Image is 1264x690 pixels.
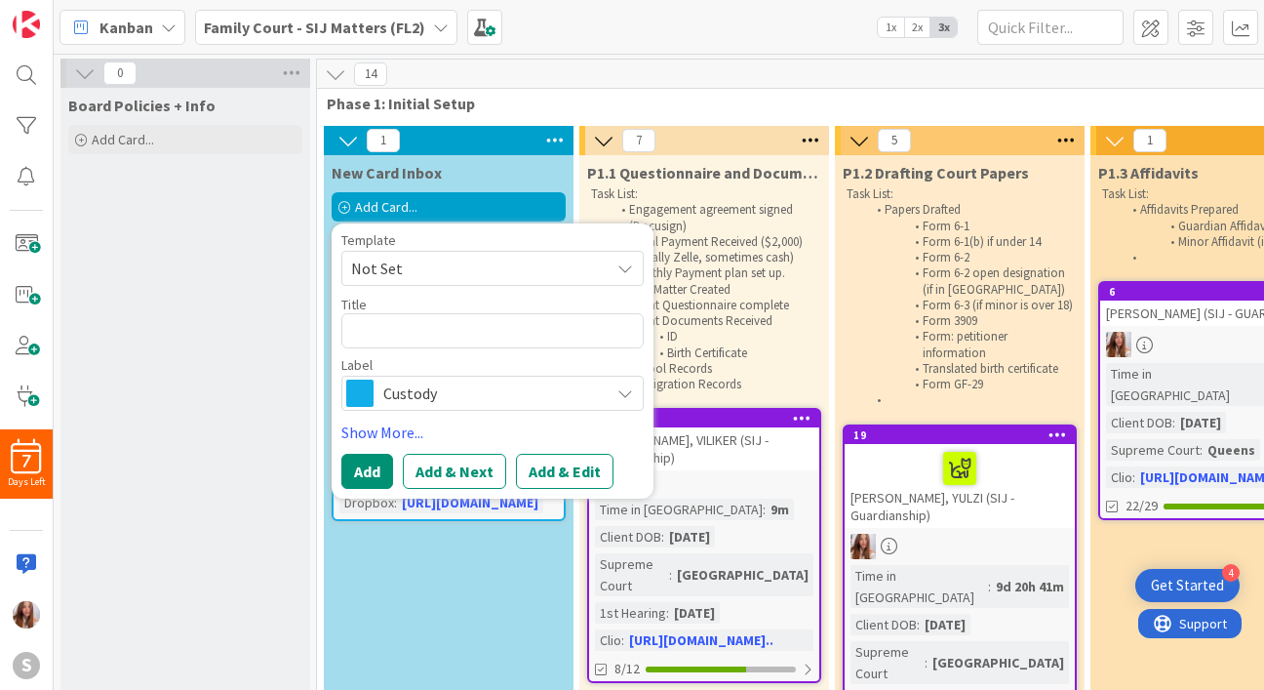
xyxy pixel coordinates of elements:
label: Title [341,296,367,313]
span: Label [341,358,373,372]
b: Family Court - SIJ Matters (FL2) [204,18,425,37]
li: Monthly Payment plan set up. [611,265,818,281]
span: 1 [367,129,400,152]
span: : [621,629,624,651]
p: Task List: [847,186,1073,202]
span: : [661,526,664,548]
div: S [13,652,40,679]
div: [PERSON_NAME], YULZI (SIJ - Guardianship) [845,444,1075,528]
span: 22/29 [1126,496,1158,516]
div: Queens [1203,439,1260,461]
p: Task List: [591,186,817,202]
span: : [1132,467,1135,488]
li: Form 6-2 [866,250,1074,265]
span: P1.1 Questionnaire and Documents [587,163,821,183]
span: 14 [354,62,387,86]
div: Clio [1106,467,1132,488]
span: 1x [878,18,904,37]
span: Support [41,3,89,26]
span: 7 [622,129,655,152]
li: Client Documents Received [611,313,818,329]
button: Add & Edit [516,454,613,489]
div: 9m [766,499,794,520]
li: Birth Certificate [611,345,818,361]
li: Immigration Records [611,377,818,392]
span: 2x [904,18,930,37]
div: 28 [598,412,819,426]
div: [DATE] [664,526,715,548]
button: Add & Next [403,454,506,489]
div: [DATE] [669,602,720,624]
div: AR [845,534,1075,559]
input: Quick Filter... [977,10,1124,45]
div: 4 [1222,564,1240,582]
li: Form 3909 [866,313,1074,329]
div: Time in [GEOGRAPHIC_DATA] [595,499,763,520]
span: Add Card... [355,198,417,216]
div: Time in [GEOGRAPHIC_DATA] [850,565,988,608]
span: 8/12 [614,659,640,679]
div: 19 [853,428,1075,442]
a: Show More... [341,421,644,444]
li: Initial Payment Received ($2,000) (usually Zelle, sometimes cash) [611,234,818,266]
a: 28[PERSON_NAME], VILIKER (SIJ - Guardianship)Time in [GEOGRAPHIC_DATA]:9mClient DOB:[DATE]Supreme... [587,408,821,683]
img: AR [13,601,40,629]
span: Add Card... [92,131,154,148]
div: Clio [595,629,621,651]
li: Form 6-1 [866,219,1074,234]
span: : [1200,439,1203,461]
span: : [925,652,928,673]
span: 5 [878,129,911,152]
div: [GEOGRAPHIC_DATA] [672,564,813,586]
span: : [763,499,766,520]
div: Client DOB [850,614,917,635]
span: Not Set [351,256,595,281]
span: 3x [930,18,957,37]
span: : [394,492,397,513]
li: Translated birth certificate [866,361,1074,377]
div: Client DOB [1106,412,1172,433]
div: Dropbox [339,492,394,513]
li: Form 6-3 (if minor is over 18) [866,298,1074,313]
li: Form 6-2 open designation (if in [GEOGRAPHIC_DATA]) [866,265,1074,298]
div: Get Started [1151,576,1224,595]
li: Form: petitioner information [866,329,1074,361]
a: [URL][DOMAIN_NAME] [402,494,538,511]
span: Kanban [99,16,153,39]
div: 19[PERSON_NAME], YULZI (SIJ - Guardianship) [845,426,1075,528]
div: [DATE] [1175,412,1226,433]
li: Form GF-29 [866,377,1074,392]
div: 28[PERSON_NAME], VILIKER (SIJ - Guardianship) [589,410,819,470]
span: : [1172,412,1175,433]
li: Engagement agreement signed (Docusign) [611,202,818,234]
div: 9d 20h 41m [991,576,1069,597]
img: AR [850,534,876,559]
span: New Card Inbox [332,163,442,183]
div: Supreme Court [595,553,669,596]
div: [PERSON_NAME], VILIKER (SIJ - Guardianship) [589,427,819,470]
button: Add [341,454,393,489]
div: [DATE] [920,614,970,635]
li: Clio Matter Created [611,282,818,298]
div: 19 [845,426,1075,444]
span: P1.2 Drafting Court Papers [843,163,1029,183]
div: 1st Hearing [595,602,666,624]
div: 28 [589,410,819,427]
li: ID [611,329,818,345]
img: AR [1106,332,1131,357]
a: [URL][DOMAIN_NAME].. [629,631,773,649]
img: Visit kanbanzone.com [13,11,40,38]
span: 0 [103,61,137,85]
span: P1.3 Affidavits [1098,163,1199,183]
span: 1 [1133,129,1166,152]
li: Client Questionnaire complete [611,298,818,313]
div: Supreme Court [850,641,925,684]
div: Open Get Started checklist, remaining modules: 4 [1135,569,1240,602]
div: Client DOB [595,526,661,548]
span: : [917,614,920,635]
div: Supreme Court [1106,439,1200,461]
span: Board Policies + Info [68,96,216,115]
li: Form 6-1(b) if under 14 [866,234,1074,250]
span: Template [341,233,396,247]
span: Custody [383,380,600,407]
